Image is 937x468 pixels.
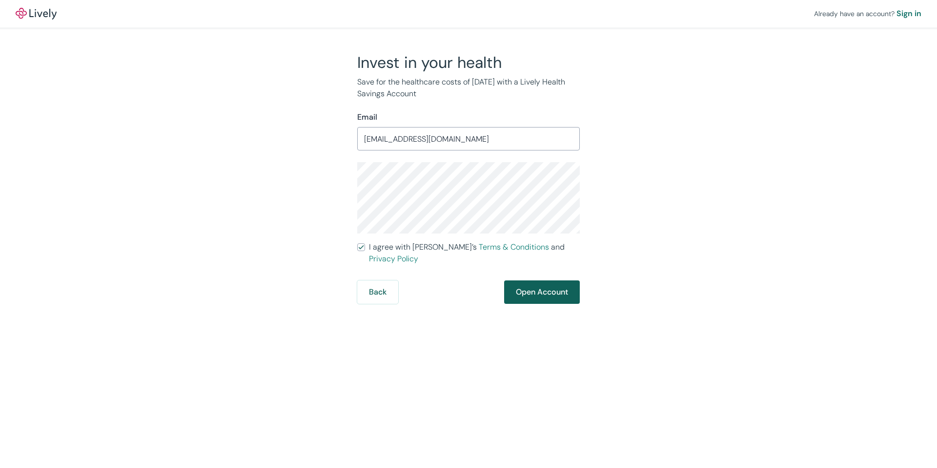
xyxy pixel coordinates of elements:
h2: Invest in your health [357,53,580,72]
button: Open Account [504,280,580,304]
label: Email [357,111,377,123]
a: Terms & Conditions [479,242,549,252]
p: Save for the healthcare costs of [DATE] with a Lively Health Savings Account [357,76,580,100]
a: Privacy Policy [369,254,418,264]
span: I agree with [PERSON_NAME]’s and [369,241,580,265]
button: Back [357,280,398,304]
img: Lively [16,8,57,20]
a: Sign in [896,8,921,20]
a: LivelyLively [16,8,57,20]
div: Already have an account? [814,8,921,20]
